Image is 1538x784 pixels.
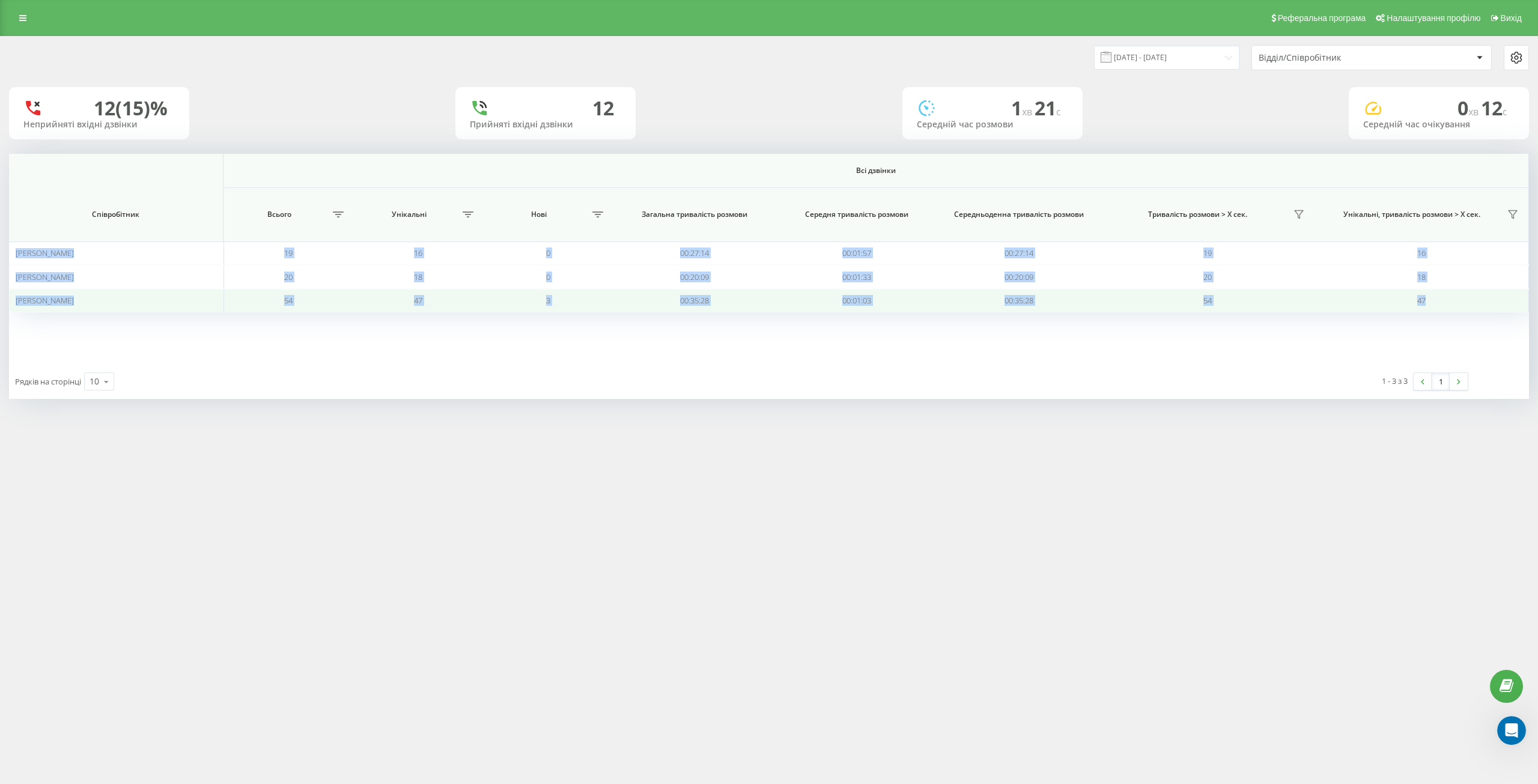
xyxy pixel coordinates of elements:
div: 📌 дізнатися, як впровадити функцію максимально ефективно; [19,248,187,272]
span: хв [1468,105,1481,118]
div: 10 [90,375,99,387]
div: Середній час очікування [1363,120,1515,130]
span: Всього [229,210,329,219]
p: У мережі 3 год тому [58,15,142,27]
td: 00:01:03 [776,289,938,312]
h1: Oleksandr [58,6,106,15]
span: 20 [1203,272,1212,282]
div: Закрити [211,5,233,26]
div: Відділ/Співробітник [1259,53,1402,63]
span: c [1056,105,1061,118]
span: Реферальна програма [1278,13,1366,23]
span: 54 [1203,295,1212,306]
span: 21 [1035,95,1061,121]
div: Oleksandr • 1 дн. тому [19,358,105,365]
span: Нові [489,210,589,219]
button: Вибір емодзі [19,394,28,403]
td: 00:27:14 [613,242,775,265]
span: Загальна тривалість розмови [627,210,762,219]
button: Головна [188,5,211,28]
div: 📌 отримати повну інформацію про функціонал AI-аналізу дзвінків; [19,189,187,213]
div: 📌 зрозуміти, як АІ допоможе у виявленні інсайтів із розмов; [19,219,187,242]
div: 12 [592,97,614,120]
div: 📌 оцінити переваги для для себе і бізнесу вже на старті. [19,278,187,301]
span: Унікальні, тривалість розмови > Х сек. [1321,210,1503,219]
span: c [1503,105,1507,118]
span: [PERSON_NAME] [16,272,74,282]
td: 00:01:33 [776,265,938,288]
span: 3 [546,295,550,306]
span: Співробітник [25,210,207,219]
span: Вихід [1501,13,1522,23]
td: 00:20:09 [938,265,1100,288]
span: 18 [414,272,422,282]
iframe: Intercom live chat [1497,716,1526,745]
td: 00:20:09 [613,265,775,288]
span: [PERSON_NAME] [16,295,74,306]
button: go back [8,5,31,28]
a: 1 [1432,373,1450,390]
div: Неприйняті вхідні дзвінки [23,120,175,130]
span: 16 [414,248,422,258]
span: Середня тривалість розмови [789,210,924,219]
span: 16 [1417,248,1426,258]
div: Прийняті вхідні дзвінки [470,120,621,130]
span: 20 [284,272,293,282]
div: 12 (15)% [94,97,168,120]
span: [PERSON_NAME] [16,248,74,258]
span: Рядків на сторінці [15,376,81,387]
span: 18 [1417,272,1426,282]
td: 00:27:14 [938,242,1100,265]
div: Щоб ефективно запровадити AI-функціонал та отримати максимум користі, звертайся прямо зараз до на... [19,136,187,183]
span: 47 [1417,295,1426,306]
span: 0 [1457,95,1481,121]
td: 00:35:28 [938,289,1100,312]
span: 0 [546,248,550,258]
button: Завантажити вкладений файл [57,394,67,403]
div: Середній час розмови [917,120,1068,130]
button: Надіслати повідомлення… [206,389,225,408]
span: 19 [1203,248,1212,258]
img: Profile image for Oleksandr [34,7,53,26]
div: 1 - 3 з 3 [1382,375,1408,387]
span: Всі дзвінки [294,166,1457,175]
div: Консультація займе мінімум часу, але дасть максимум користі для оптимізації роботи з клієнтами. [19,308,187,343]
span: Середньоденна тривалість розмови [952,210,1087,219]
span: Налаштування профілю [1387,13,1480,23]
td: 00:01:57 [776,242,938,265]
span: 47 [414,295,422,306]
span: Унікальні [359,210,459,219]
button: вибір GIF-файлів [38,394,47,403]
span: 12 [1481,95,1507,121]
span: 19 [284,248,293,258]
span: 54 [284,295,293,306]
span: Тривалість розмови > Х сек. [1107,210,1289,219]
td: 00:35:28 [613,289,775,312]
span: хв [1022,105,1035,118]
span: 0 [546,272,550,282]
textarea: Повідомлення... [10,368,230,389]
div: Мовна аналітика ШІ — це можливість краще розуміти клієнтів, виявляти ключові інсайти з розмов і п... [19,83,187,130]
span: 1 [1011,95,1035,121]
